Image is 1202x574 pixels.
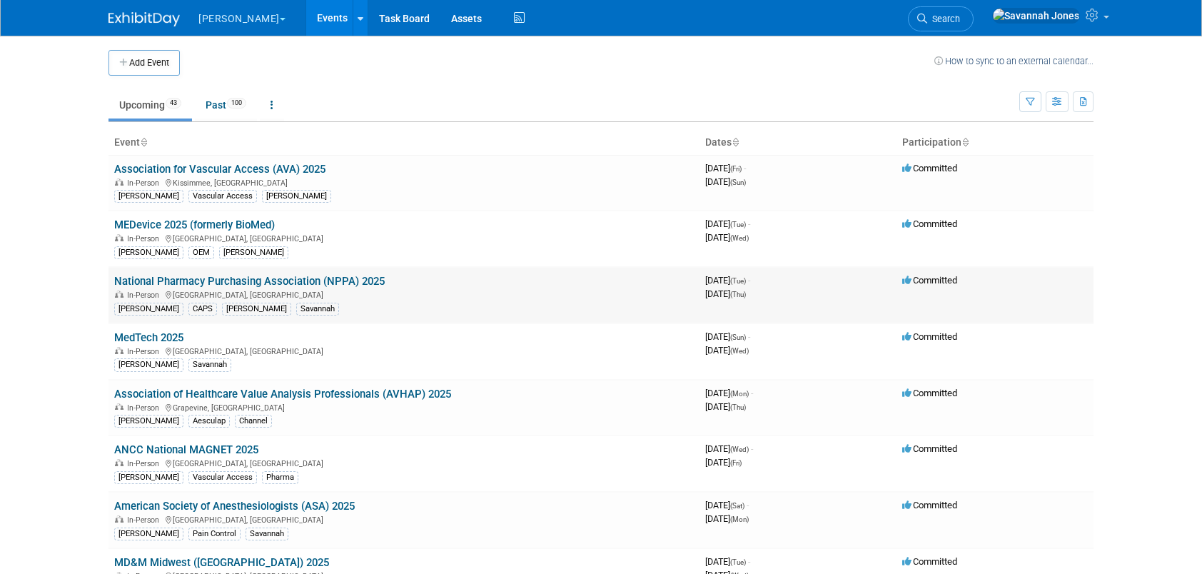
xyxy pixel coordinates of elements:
span: In-Person [127,234,163,243]
a: MEDevice 2025 (formerly BioMed) [114,218,275,231]
img: In-Person Event [115,459,123,466]
div: Savannah [246,528,288,540]
span: [DATE] [705,457,742,468]
img: In-Person Event [115,178,123,186]
span: In-Person [127,347,163,356]
a: Upcoming43 [108,91,192,119]
div: [GEOGRAPHIC_DATA], [GEOGRAPHIC_DATA] [114,513,694,525]
a: Search [908,6,974,31]
div: [GEOGRAPHIC_DATA], [GEOGRAPHIC_DATA] [114,457,694,468]
span: [DATE] [705,232,749,243]
span: [DATE] [705,163,746,173]
button: Add Event [108,50,180,76]
div: [PERSON_NAME] [114,415,183,428]
div: [GEOGRAPHIC_DATA], [GEOGRAPHIC_DATA] [114,288,694,300]
img: ExhibitDay [108,12,180,26]
span: [DATE] [705,443,753,454]
img: In-Person Event [115,515,123,523]
span: [DATE] [705,401,746,412]
span: (Wed) [730,234,749,242]
span: - [748,556,750,567]
a: MD&M Midwest ([GEOGRAPHIC_DATA]) 2025 [114,556,329,569]
span: In-Person [127,515,163,525]
div: [PERSON_NAME] [222,303,291,316]
th: Participation [897,131,1094,155]
div: [PERSON_NAME] [114,471,183,484]
span: - [751,388,753,398]
div: [PERSON_NAME] [114,190,183,203]
th: Dates [700,131,897,155]
div: [GEOGRAPHIC_DATA], [GEOGRAPHIC_DATA] [114,232,694,243]
span: [DATE] [705,556,750,567]
span: (Sun) [730,333,746,341]
img: Savannah Jones [992,8,1080,24]
span: Committed [902,556,957,567]
span: (Tue) [730,221,746,228]
span: [DATE] [705,218,750,229]
a: ANCC National MAGNET 2025 [114,443,258,456]
div: Pharma [262,471,298,484]
div: Grapevine, [GEOGRAPHIC_DATA] [114,401,694,413]
span: (Fri) [730,459,742,467]
th: Event [108,131,700,155]
div: CAPS [188,303,217,316]
span: In-Person [127,403,163,413]
img: In-Person Event [115,234,123,241]
a: National Pharmacy Purchasing Association (NPPA) 2025 [114,275,385,288]
a: Sort by Participation Type [961,136,969,148]
span: Committed [902,163,957,173]
div: [PERSON_NAME] [114,358,183,371]
span: - [747,500,749,510]
span: [DATE] [705,345,749,356]
div: Vascular Access [188,190,257,203]
span: [DATE] [705,176,746,187]
div: Kissimmee, [GEOGRAPHIC_DATA] [114,176,694,188]
span: - [744,163,746,173]
span: Committed [902,218,957,229]
span: (Mon) [730,515,749,523]
div: Vascular Access [188,471,257,484]
a: Sort by Start Date [732,136,739,148]
span: (Thu) [730,403,746,411]
img: In-Person Event [115,347,123,354]
a: How to sync to an external calendar... [934,56,1094,66]
div: Aesculap [188,415,230,428]
span: Committed [902,500,957,510]
span: Search [927,14,960,24]
span: In-Person [127,459,163,468]
span: - [748,331,750,342]
span: In-Person [127,291,163,300]
a: Past100 [195,91,257,119]
div: Savannah [188,358,231,371]
span: Committed [902,443,957,454]
span: - [748,218,750,229]
span: (Tue) [730,277,746,285]
img: In-Person Event [115,291,123,298]
span: 43 [166,98,181,109]
span: (Sun) [730,178,746,186]
a: Association of Healthcare Value Analysis Professionals (AVHAP) 2025 [114,388,451,401]
a: MedTech 2025 [114,331,183,344]
span: (Mon) [730,390,749,398]
div: OEM [188,246,214,259]
img: In-Person Event [115,403,123,411]
span: - [751,443,753,454]
div: [PERSON_NAME] [262,190,331,203]
span: - [748,275,750,286]
div: [PERSON_NAME] [219,246,288,259]
span: [DATE] [705,275,750,286]
div: [PERSON_NAME] [114,246,183,259]
span: [DATE] [705,500,749,510]
a: Association for Vascular Access (AVA) 2025 [114,163,325,176]
div: [PERSON_NAME] [114,303,183,316]
span: [DATE] [705,288,746,299]
span: Committed [902,275,957,286]
span: In-Person [127,178,163,188]
span: Committed [902,388,957,398]
span: (Tue) [730,558,746,566]
div: Savannah [296,303,339,316]
div: [GEOGRAPHIC_DATA], [GEOGRAPHIC_DATA] [114,345,694,356]
div: Pain Control [188,528,241,540]
span: (Wed) [730,347,749,355]
a: Sort by Event Name [140,136,147,148]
